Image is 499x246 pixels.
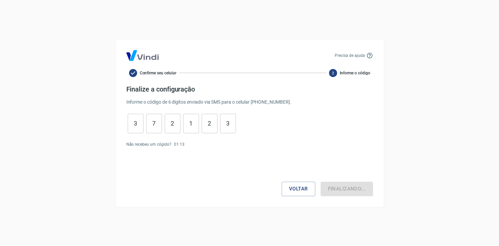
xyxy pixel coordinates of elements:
p: Não recebeu um cógido? [126,141,171,147]
img: Logo Vind [126,50,159,61]
p: Informe o código de 6 dígitos enviado via SMS para o celular [PHONE_NUMBER] . [126,99,373,106]
span: Informe o código [340,70,370,76]
button: Voltar [282,182,315,196]
text: 2 [332,71,334,75]
span: Confirme seu celular [140,70,176,76]
p: Precisa de ajuda [335,52,365,59]
p: 01 : 13 [174,141,184,147]
h4: Finalize a configuração [126,85,373,93]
